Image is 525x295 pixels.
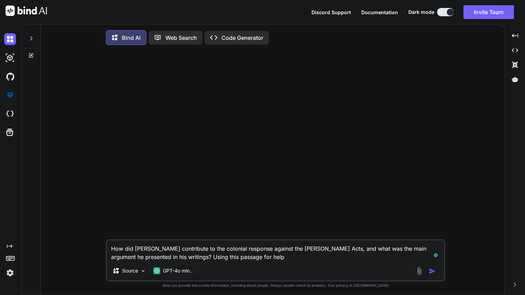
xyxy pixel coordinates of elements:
[463,5,514,19] button: Invite Team
[415,267,423,275] img: attachment
[429,268,436,275] img: icon
[221,34,263,42] p: Code Generator
[361,9,398,15] span: Documentation
[311,9,351,15] span: Discord Support
[361,9,398,16] button: Documentation
[4,267,16,279] img: settings
[311,9,351,16] button: Discord Support
[153,267,160,274] img: GPT-4o mini
[140,268,146,274] img: Pick Models
[107,240,444,261] textarea: To enrich screen reader interactions, please activate Accessibility in Grammarly extension settings
[165,34,197,42] p: Web Search
[4,33,16,45] img: darkChat
[163,267,192,274] p: GPT-4o min..
[122,34,141,42] p: Bind AI
[6,6,47,16] img: Bind AI
[4,71,16,82] img: githubDark
[408,9,434,16] span: Dark mode
[122,267,138,274] p: Source
[4,108,16,120] img: cloudideIcon
[4,89,16,101] img: premium
[106,283,445,288] p: Bind can provide inaccurate information, including about people. Always double-check its answers....
[4,52,16,64] img: darkAi-studio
